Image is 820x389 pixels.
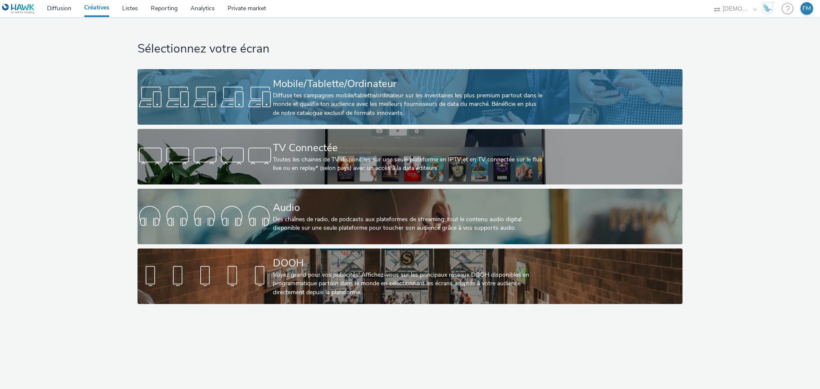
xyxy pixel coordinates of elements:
div: Audio [273,200,544,215]
div: TV Connectée [273,140,544,155]
img: Hawk Academy [761,2,774,15]
div: Mobile/Tablette/Ordinateur [273,76,544,91]
div: Voyez grand pour vos publicités! Affichez-vous sur les principaux réseaux DOOH disponibles en pro... [273,271,544,297]
h1: Sélectionnez votre écran [138,41,682,57]
div: Des chaînes de radio, de podcasts aux plateformes de streaming: tout le contenu audio digital dis... [273,215,544,233]
div: Diffuse tes campagnes mobile/tablette/ordinateur sur les inventaires les plus premium partout dan... [273,91,544,117]
div: FM [802,2,811,15]
div: Toutes les chaines de TV disponibles sur une seule plateforme en IPTV et en TV connectée sur le f... [273,155,544,173]
a: AudioDes chaînes de radio, de podcasts aux plateformes de streaming: tout le contenu audio digita... [138,189,682,244]
a: Mobile/Tablette/OrdinateurDiffuse tes campagnes mobile/tablette/ordinateur sur les inventaires le... [138,69,682,125]
a: DOOHVoyez grand pour vos publicités! Affichez-vous sur les principaux réseaux DOOH disponibles en... [138,249,682,304]
img: undefined Logo [2,3,35,14]
a: TV ConnectéeToutes les chaines de TV disponibles sur une seule plateforme en IPTV et en TV connec... [138,129,682,184]
a: Hawk Academy [761,2,777,15]
div: DOOH [273,256,544,271]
